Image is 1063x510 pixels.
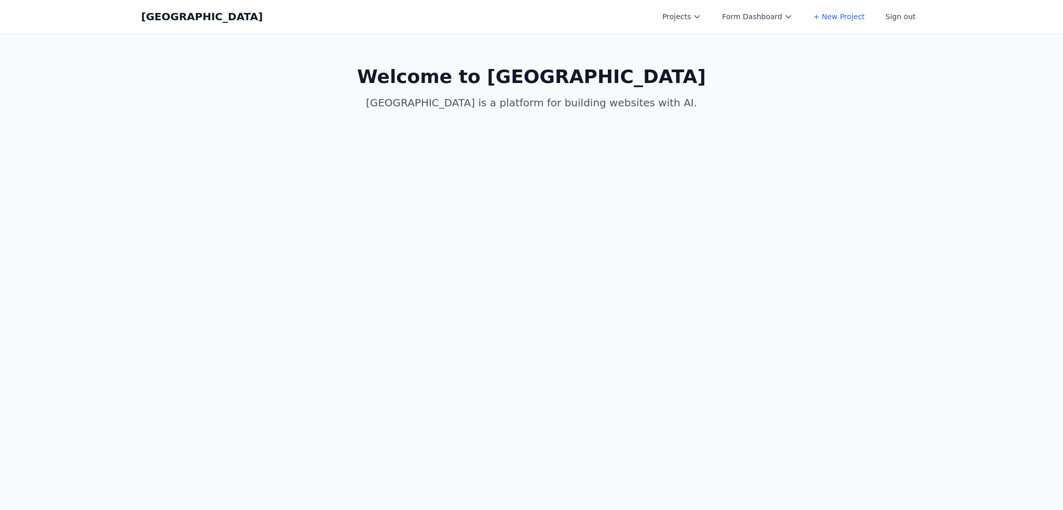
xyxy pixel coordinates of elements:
[716,7,799,26] button: Form Dashboard
[141,9,263,24] a: [GEOGRAPHIC_DATA]
[807,7,871,26] a: + New Project
[879,7,922,26] button: Sign out
[332,95,731,110] p: [GEOGRAPHIC_DATA] is a platform for building websites with AI.
[656,7,707,26] button: Projects
[332,66,731,87] h1: Welcome to [GEOGRAPHIC_DATA]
